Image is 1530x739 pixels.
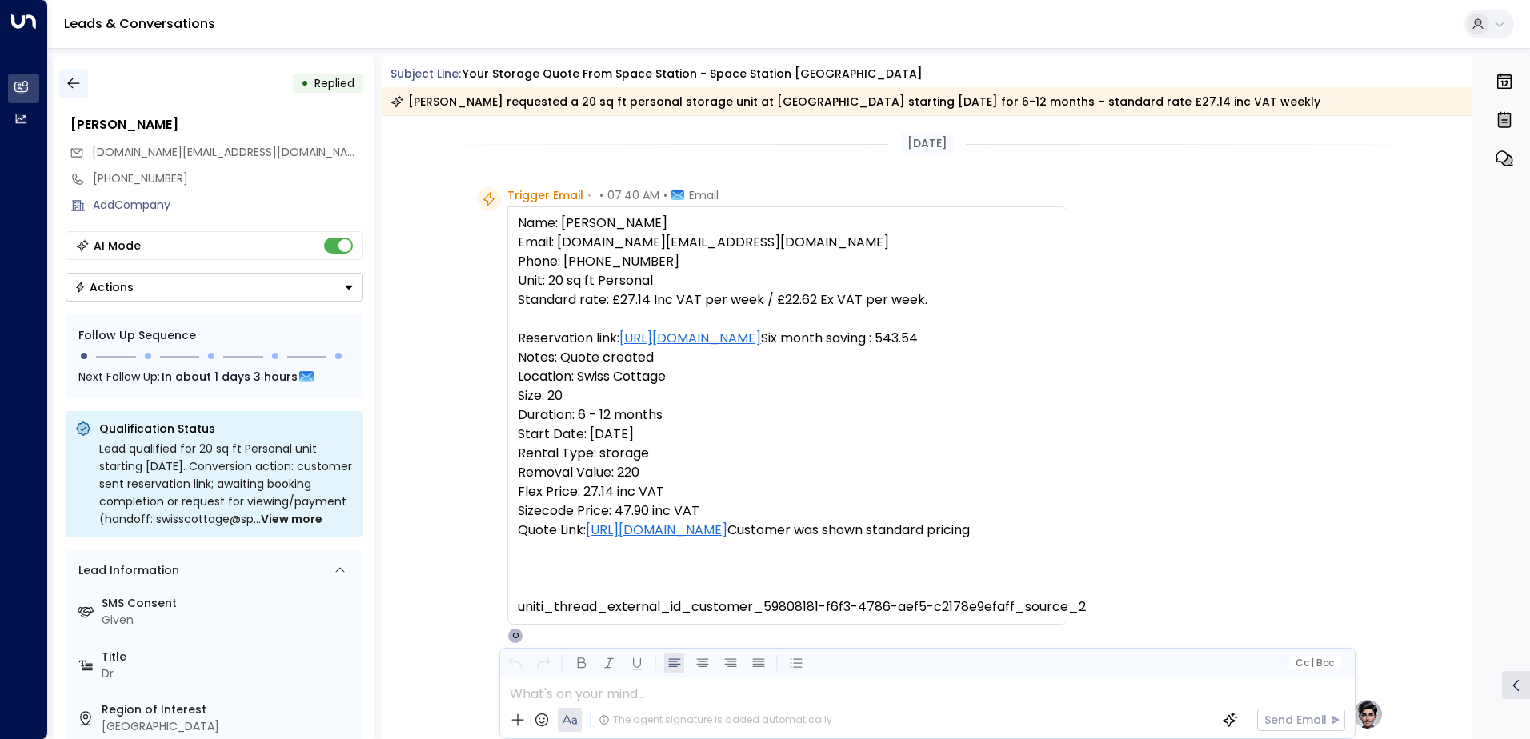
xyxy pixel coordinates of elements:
[102,649,357,665] label: Title
[1352,698,1384,730] img: profile-logo.png
[64,14,215,33] a: Leads & Conversations
[70,115,363,134] div: [PERSON_NAME]
[391,66,461,82] span: Subject Line:
[587,187,591,203] span: •
[93,170,363,187] div: [PHONE_NUMBER]
[505,653,525,673] button: Undo
[619,329,761,348] a: [URL][DOMAIN_NAME]
[102,701,357,718] label: Region of Interest
[1295,657,1333,669] span: Cc Bcc
[1288,656,1340,671] button: Cc|Bcc
[314,75,354,91] span: Replied
[102,595,357,612] label: SMS Consent
[901,132,954,155] div: [DATE]
[391,94,1320,110] div: [PERSON_NAME] requested a 20 sq ft personal storage unit at [GEOGRAPHIC_DATA] starting [DATE] for...
[66,273,363,302] div: Button group with a nested menu
[78,327,350,344] div: Follow Up Sequence
[99,421,354,437] p: Qualification Status
[74,280,134,294] div: Actions
[99,440,354,528] div: Lead qualified for 20 sq ft Personal unit starting [DATE]. Conversion action: customer sent reser...
[507,187,583,203] span: Trigger Email
[599,187,603,203] span: •
[102,718,357,735] div: [GEOGRAPHIC_DATA]
[599,713,832,727] div: The agent signature is added automatically
[463,66,923,82] div: Your storage quote from Space Station - Space Station [GEOGRAPHIC_DATA]
[94,238,141,254] div: AI Mode
[92,144,367,160] span: [DOMAIN_NAME][EMAIL_ADDRESS][DOMAIN_NAME]
[102,612,357,629] div: Given
[1311,657,1314,669] span: |
[93,197,363,214] div: AddCompany
[261,510,322,528] span: View more
[78,368,350,385] div: Next Follow Up:
[73,562,179,579] div: Lead Information
[607,187,659,203] span: 07:40 AM
[663,187,667,203] span: •
[102,665,357,682] div: Dr
[586,521,727,540] a: [URL][DOMAIN_NAME]
[301,69,309,98] div: •
[507,628,523,644] div: O
[689,187,719,203] span: Email
[66,273,363,302] button: Actions
[518,214,1057,617] pre: Name: [PERSON_NAME] Email: [DOMAIN_NAME][EMAIL_ADDRESS][DOMAIN_NAME] Phone: [PHONE_NUMBER] Unit: ...
[162,368,298,385] span: In about 1 days 3 hours
[533,653,553,673] button: Redo
[92,144,363,161] span: fcheng.al@outlook.com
